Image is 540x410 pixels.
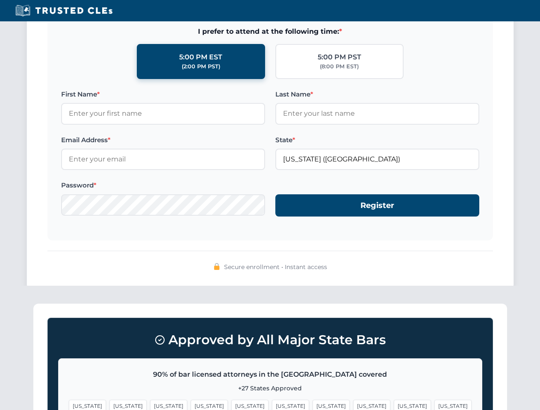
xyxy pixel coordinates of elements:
[224,262,327,272] span: Secure enrollment • Instant access
[61,103,265,124] input: Enter your first name
[275,135,479,145] label: State
[61,26,479,37] span: I prefer to attend at the following time:
[275,89,479,100] label: Last Name
[69,369,472,380] p: 90% of bar licensed attorneys in the [GEOGRAPHIC_DATA] covered
[61,89,265,100] label: First Name
[320,62,359,71] div: (8:00 PM EST)
[275,194,479,217] button: Register
[275,103,479,124] input: Enter your last name
[69,384,472,393] p: +27 States Approved
[61,180,265,190] label: Password
[275,149,479,170] input: Georgia (GA)
[213,263,220,270] img: 🔒
[179,52,222,63] div: 5:00 PM EST
[61,135,265,145] label: Email Address
[318,52,361,63] div: 5:00 PM PST
[58,328,482,351] h3: Approved by All Major State Bars
[61,149,265,170] input: Enter your email
[13,4,115,17] img: Trusted CLEs
[182,62,220,71] div: (2:00 PM PST)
